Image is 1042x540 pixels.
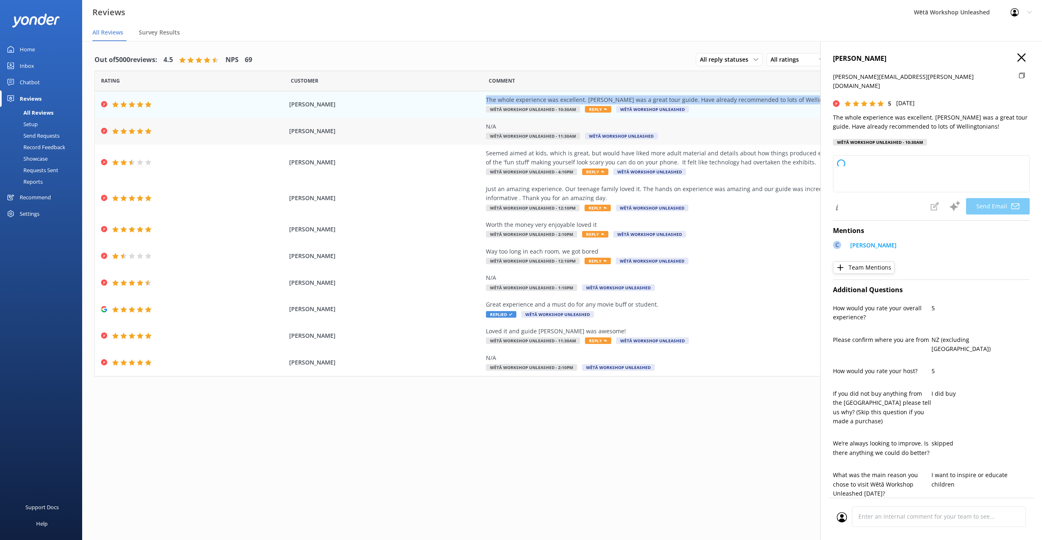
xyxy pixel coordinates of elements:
span: Wētā Workshop Unleashed - 4:10pm [486,168,577,175]
span: Wētā Workshop Unleashed [582,284,655,291]
p: [DATE] [896,99,915,108]
span: [PERSON_NAME] [289,100,481,109]
div: Way too long in each room, we got bored [486,247,860,256]
div: Help [36,515,48,532]
span: [PERSON_NAME] [289,358,481,367]
span: [PERSON_NAME] [289,252,481,261]
p: NZ (excluding [GEOGRAPHIC_DATA]) [932,335,1030,354]
h4: NPS [225,55,239,65]
div: C [833,241,841,249]
span: Wētā Workshop Unleashed [613,168,686,175]
div: All Reviews [5,107,53,118]
div: Send Requests [5,130,60,141]
button: Close [1017,53,1026,62]
span: Reply [584,205,611,211]
span: Wētā Workshop Unleashed - 2:10pm [486,364,577,371]
h4: Mentions [833,226,1030,236]
p: We’re always looking to improve. Is there anything we could do better? [833,439,932,457]
span: [PERSON_NAME] [289,331,481,340]
span: Wētā Workshop Unleashed - 1:10pm [486,284,577,291]
div: N/A [486,353,860,362]
span: All reply statuses [700,55,753,64]
a: Send Requests [5,130,82,141]
span: All Reviews [92,28,123,37]
a: All Reviews [5,107,82,118]
img: yonder-white-logo.png [12,14,60,27]
p: How would you rate your overall experience? [833,304,932,322]
div: Requests Sent [5,164,58,176]
span: [PERSON_NAME] [289,305,481,314]
div: Seemed aimed at kids, which is great, but would have liked more adult material and details about ... [486,149,860,167]
p: Please confirm where you are from [833,335,932,344]
span: Wētā Workshop Unleashed [582,364,655,371]
h4: [PERSON_NAME] [833,53,1030,64]
span: Wētā Workshop Unleashed - 12:10pm [486,205,580,211]
span: Wētā Workshop Unleashed [585,133,658,139]
span: Date [101,77,120,85]
span: Wētā Workshop Unleashed [616,337,689,344]
div: Home [20,41,35,58]
span: Question [488,77,515,85]
div: The whole experience was excellent. [PERSON_NAME] was a great tour guide. Have already recommende... [486,95,860,104]
span: Date [291,77,318,85]
span: Wētā Workshop Unleashed [521,311,594,318]
span: Reply [585,337,611,344]
p: [PERSON_NAME][EMAIL_ADDRESS][PERSON_NAME][DOMAIN_NAME] [833,72,1014,91]
span: Wētā Workshop Unleashed [613,231,686,238]
span: [PERSON_NAME] [289,194,481,203]
p: If you did not buy anything from the [GEOGRAPHIC_DATA] please tell us why? (Skip this question if... [833,389,932,426]
p: skipped [932,439,1030,448]
span: [PERSON_NAME] [289,278,481,287]
a: Reports [5,176,82,187]
h4: 69 [245,55,252,65]
div: Just an amazing experience. Our teenage family loved it. The hands on experience was amazing and ... [486,185,860,203]
span: Wētā Workshop Unleashed [616,258,688,264]
a: Requests Sent [5,164,82,176]
div: Great experience and a must do for any movie buff or student. [486,300,860,309]
p: What was the main reason you chose to visit Wētā Workshop Unleashed [DATE]? [833,471,932,498]
span: Wētā Workshop Unleashed - 11:30am [486,133,580,139]
span: [PERSON_NAME] [289,225,481,234]
span: [PERSON_NAME] [289,158,481,167]
h3: Reviews [92,6,125,19]
div: Record Feedback [5,141,65,153]
div: N/A [486,273,860,282]
span: All ratings [771,55,804,64]
span: 5 [888,99,891,107]
div: Showcase [5,153,48,164]
h4: Additional Questions [833,285,1030,295]
p: The whole experience was excellent. [PERSON_NAME] was a great tour guide. Have already recommende... [833,113,1030,132]
span: Survey Results [139,28,180,37]
p: I want to inspire or educate children [932,471,1030,489]
div: N/A [486,122,860,131]
span: Wētā Workshop Unleashed - 12:10pm [486,258,580,264]
span: Wētā Workshop Unleashed - 10:30am [486,106,580,113]
div: Recommend [20,189,51,205]
h4: 4.5 [163,55,173,65]
a: [PERSON_NAME] [846,241,897,252]
div: Wētā Workshop Unleashed - 10:30am [833,139,927,145]
button: Team Mentions [833,261,895,274]
p: How would you rate your host? [833,367,932,376]
div: Setup [5,118,38,130]
span: Wētā Workshop Unleashed - 2:10pm [486,231,577,238]
p: 5 [932,367,1030,376]
div: Support Docs [25,499,59,515]
p: 5 [932,304,1030,313]
a: Setup [5,118,82,130]
div: Chatbot [20,74,40,90]
a: Showcase [5,153,82,164]
div: Settings [20,205,39,222]
div: Loved it and guide [PERSON_NAME] was awesome! [486,327,860,336]
span: Wētā Workshop Unleashed [616,106,689,113]
div: Reviews [20,90,41,107]
p: I did buy [932,389,1030,398]
span: Reply [585,106,611,113]
a: Record Feedback [5,141,82,153]
h4: Out of 5000 reviews: [94,55,157,65]
span: Reply [582,168,608,175]
div: Inbox [20,58,34,74]
span: [PERSON_NAME] [289,127,481,136]
span: Wētā Workshop Unleashed [616,205,688,211]
span: Reply [582,231,608,238]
